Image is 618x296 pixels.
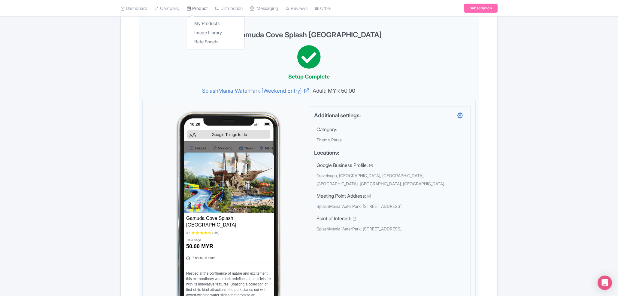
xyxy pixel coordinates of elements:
span: Adult: MYR 50.00 [309,87,470,95]
label: Google Business Profile: [317,162,368,169]
div: Travelvago [186,238,201,242]
span: 5 hours - 6 hours [192,256,215,260]
a: My Products [187,19,244,28]
label: Locations: [314,149,339,157]
div: 4.5 [186,231,190,236]
span: Travelvago, [GEOGRAPHIC_DATA], [GEOGRAPHIC_DATA], [GEOGRAPHIC_DATA], [GEOGRAPHIC_DATA], [GEOGRAPH... [317,173,444,186]
div: (198) [212,231,219,236]
a: Rate Sheets [187,37,244,47]
label: Point of Interest: [317,215,351,222]
img: znnsharvid87nztwatip.png [184,153,274,213]
a: Subscription [464,4,498,13]
div: 50.00 MYR [186,242,271,251]
span: Theme Parks [317,137,342,142]
a: Image Library [187,28,244,37]
span: SplashMania WaterPark, [STREET_ADDRESS] [317,204,401,209]
h3: Gamuda Cove Splash [GEOGRAPHIC_DATA] [142,31,476,39]
label: Additional settings: [314,111,361,120]
a: SplashMania WaterPark [Weekend Entry] [148,87,309,95]
div: Gamuda Cove Splash [GEOGRAPHIC_DATA] [186,215,266,228]
label: Meeting Point Address: [317,192,366,199]
div: Open Intercom Messenger [598,276,612,290]
span: Setup Complete [288,73,330,80]
label: Category: [317,126,337,133]
span: SplashMania WaterPark, [STREET_ADDRESS] [317,226,401,231]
